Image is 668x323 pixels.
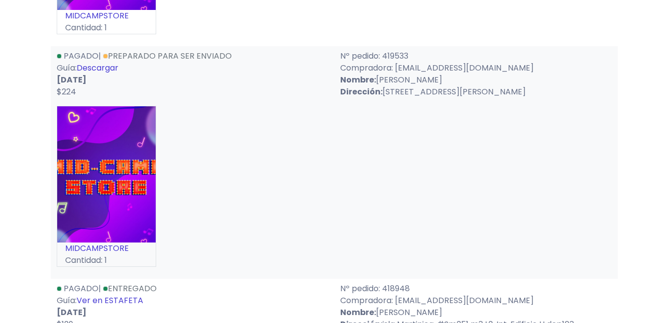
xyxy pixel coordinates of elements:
p: Cantidad: 1 [57,254,156,266]
strong: Dirección: [340,86,382,97]
p: Nº pedido: 418948 [340,283,612,295]
a: Descargar [77,62,118,74]
span: Pagado [64,283,98,294]
a: Ver en ESTAFETA [77,295,143,306]
a: MIDCAMPSTORE [65,242,129,254]
a: Entregado [103,283,157,294]
span: $224 [57,86,76,97]
p: [DATE] [57,74,328,86]
p: [PERSON_NAME] [340,74,612,86]
a: MIDCAMPSTORE [65,10,129,21]
span: Pagado [64,50,98,62]
strong: Nombre: [340,74,376,85]
div: | Guía: [51,50,334,98]
strong: Nombre: [340,307,376,318]
p: [DATE] [57,307,328,319]
a: Preparado para ser enviado [103,50,232,62]
p: Cantidad: 1 [57,22,156,34]
p: Compradora: [EMAIL_ADDRESS][DOMAIN_NAME] [340,295,612,307]
p: [STREET_ADDRESS][PERSON_NAME] [340,86,612,98]
img: small_1693202091116.jpeg [57,106,156,243]
p: [PERSON_NAME] [340,307,612,319]
p: Nº pedido: 419533 [340,50,612,62]
p: Compradora: [EMAIL_ADDRESS][DOMAIN_NAME] [340,62,612,74]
